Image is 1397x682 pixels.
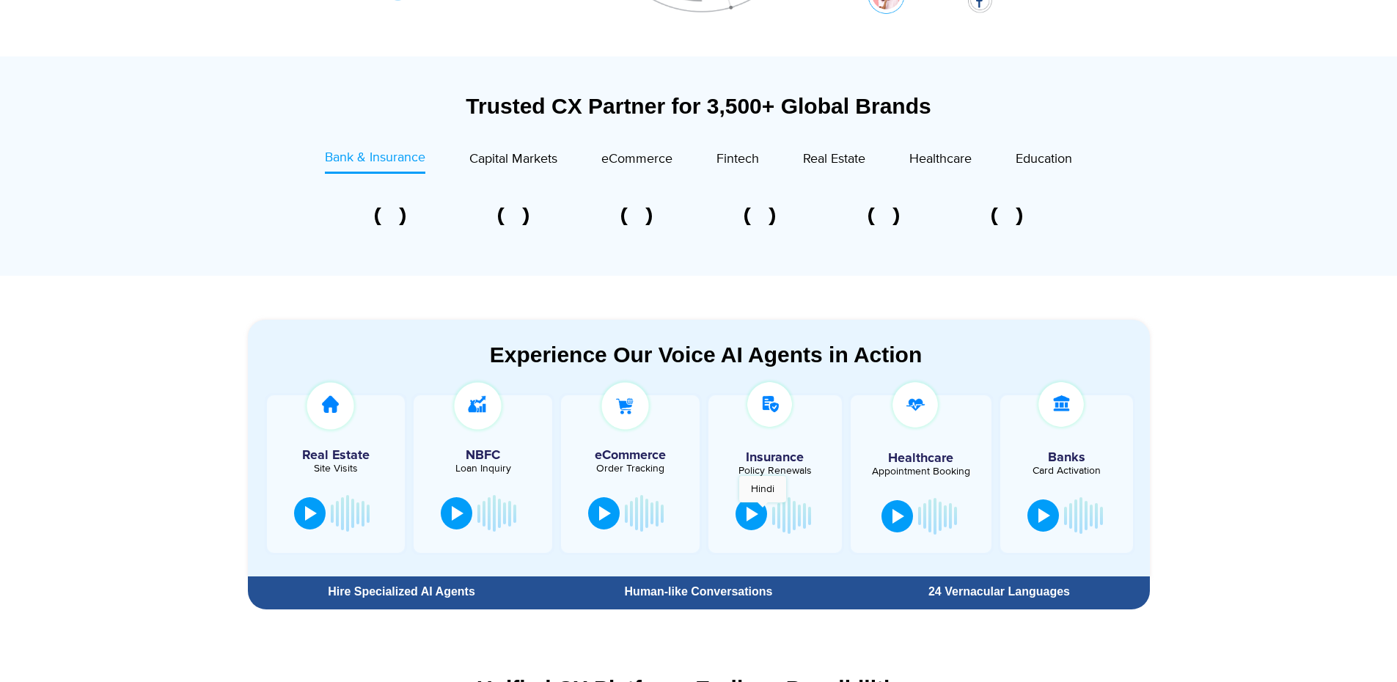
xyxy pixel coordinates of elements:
[856,586,1142,598] div: 24 Vernacular Languages
[274,449,398,462] h5: Real Estate
[862,466,980,477] div: Appointment Booking
[329,208,452,225] div: 1 of 6
[601,151,672,167] span: eCommerce
[1016,151,1072,167] span: Education
[698,208,821,225] div: 4 of 6
[329,208,1069,225] div: Image Carousel
[716,466,835,476] div: Policy Renewals
[803,148,865,174] a: Real Estate
[263,342,1150,367] div: Experience Our Voice AI Agents in Action
[716,151,759,167] span: Fintech
[248,93,1150,119] div: Trusted CX Partner for 3,500+ Global Brands
[1016,148,1072,174] a: Education
[716,451,835,464] h5: Insurance
[325,148,425,174] a: Bank & Insurance
[945,208,1068,225] div: 6 of 6
[909,151,972,167] span: Healthcare
[469,151,557,167] span: Capital Markets
[421,449,545,462] h5: NBFC
[274,463,398,474] div: Site Visits
[568,449,692,462] h5: eCommerce
[909,148,972,174] a: Healthcare
[575,208,698,225] div: 3 of 6
[469,148,557,174] a: Capital Markets
[716,148,759,174] a: Fintech
[568,463,692,474] div: Order Tracking
[1008,466,1126,476] div: Card Activation
[601,148,672,174] a: eCommerce
[822,208,945,225] div: 5 of 6
[1008,451,1126,464] h5: Banks
[255,586,549,598] div: Hire Specialized AI Agents
[325,150,425,166] span: Bank & Insurance
[452,208,575,225] div: 2 of 6
[555,586,841,598] div: Human-like Conversations
[862,452,980,465] h5: Healthcare
[421,463,545,474] div: Loan Inquiry
[803,151,865,167] span: Real Estate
